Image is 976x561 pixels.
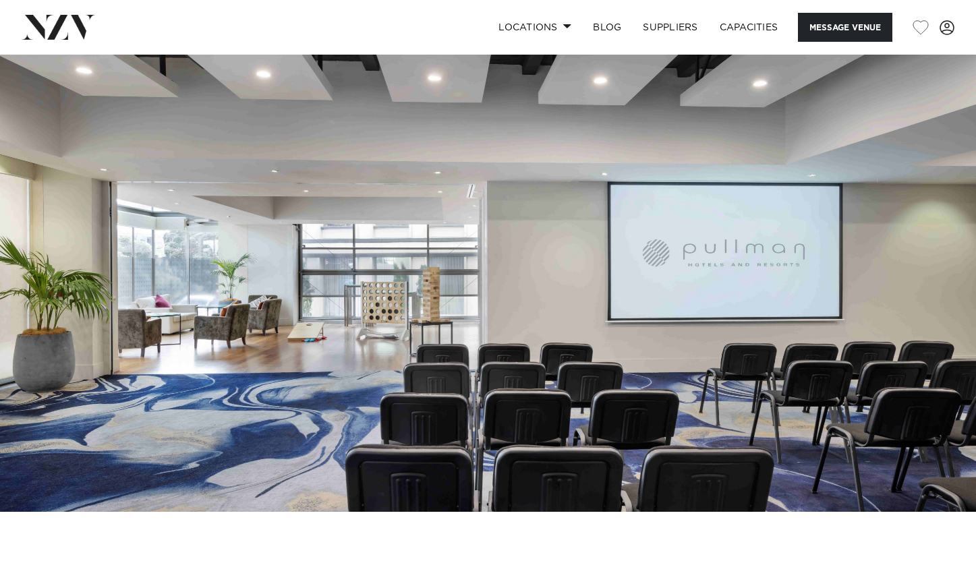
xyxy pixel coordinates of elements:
[488,13,582,42] a: Locations
[709,13,789,42] a: Capacities
[632,13,708,42] a: SUPPLIERS
[798,13,892,42] button: Message Venue
[582,13,632,42] a: BLOG
[22,15,95,39] img: nzv-logo.png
